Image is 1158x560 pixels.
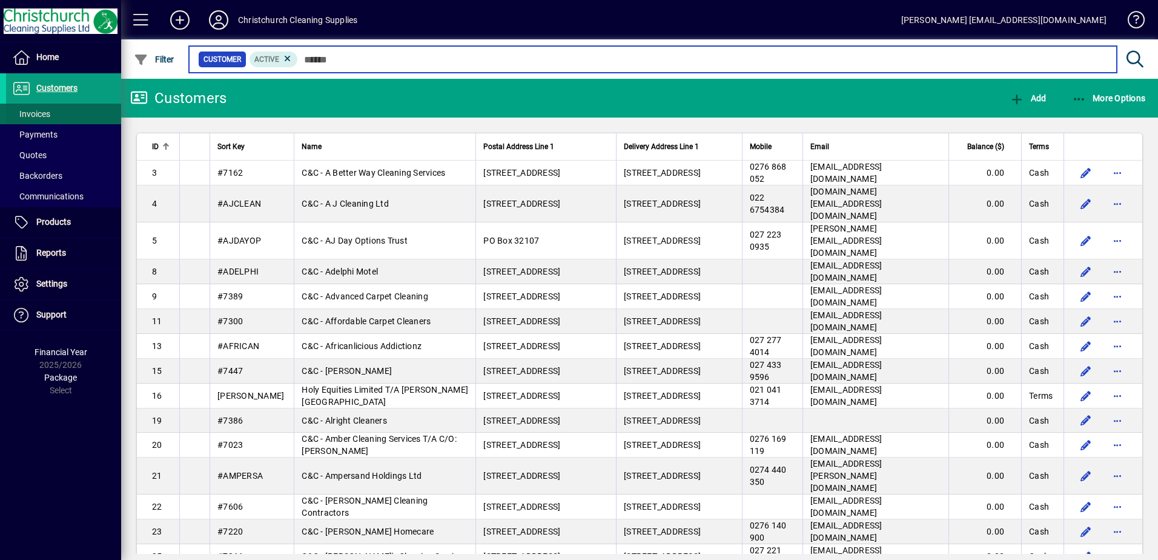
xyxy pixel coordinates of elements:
a: Quotes [6,145,121,165]
button: More options [1108,522,1127,541]
span: Quotes [12,150,47,160]
button: More options [1108,411,1127,430]
button: Add [160,9,199,31]
span: C&C - Alright Cleaners [302,416,387,425]
span: [STREET_ADDRESS] [624,391,701,401]
span: 027 277 4014 [750,335,782,357]
span: #ADELPHI [217,267,259,276]
button: Edit [1076,287,1096,306]
span: [EMAIL_ADDRESS][DOMAIN_NAME] [810,261,882,282]
td: 0.00 [948,161,1021,185]
td: 0.00 [948,185,1021,222]
button: Edit [1076,435,1096,455]
span: 0276 868 052 [750,162,787,184]
span: [STREET_ADDRESS] [624,199,701,208]
span: [STREET_ADDRESS] [624,236,701,245]
td: 0.00 [948,259,1021,284]
span: [STREET_ADDRESS] [483,168,560,178]
button: Edit [1076,163,1096,182]
a: Communications [6,186,121,207]
span: Delivery Address Line 1 [624,140,699,153]
span: [STREET_ADDRESS] [483,292,560,301]
span: [STREET_ADDRESS] [624,316,701,326]
span: #AFRICAN [217,341,259,351]
a: Knowledge Base [1119,2,1143,42]
span: [EMAIL_ADDRESS][DOMAIN_NAME] [810,285,882,307]
span: [EMAIL_ADDRESS][DOMAIN_NAME] [810,434,882,456]
span: #7300 [217,316,243,326]
span: [STREET_ADDRESS] [624,502,701,512]
span: C&C - [PERSON_NAME] [302,366,392,376]
span: [STREET_ADDRESS] [483,341,560,351]
button: More options [1108,262,1127,281]
span: Terms [1029,140,1049,153]
button: Edit [1076,336,1096,356]
span: Cash [1029,525,1049,538]
span: 23 [152,527,162,536]
span: 3 [152,168,157,178]
span: 027 223 0935 [750,230,782,252]
button: Edit [1076,522,1096,541]
span: [PERSON_NAME] [217,391,284,401]
span: 16 [152,391,162,401]
a: Home [6,42,121,73]
button: More options [1108,435,1127,455]
td: 0.00 [948,433,1021,458]
span: [EMAIL_ADDRESS][DOMAIN_NAME] [810,310,882,332]
span: [EMAIL_ADDRESS][DOMAIN_NAME] [810,162,882,184]
span: Cash [1029,315,1049,327]
span: [STREET_ADDRESS] [624,471,701,481]
button: More options [1108,312,1127,331]
span: Balance ($) [967,140,1004,153]
span: [STREET_ADDRESS] [483,391,560,401]
span: Active [254,55,279,64]
span: Backorders [12,171,62,181]
span: C&C - Adelphi Motel [302,267,378,276]
span: #AJCLEAN [217,199,261,208]
mat-chip: Activation Status: Active [250,52,298,67]
span: Cash [1029,340,1049,352]
span: 21 [152,471,162,481]
span: [STREET_ADDRESS] [483,199,560,208]
span: C&C - Amber Cleaning Services T/A C/O: [PERSON_NAME] [302,434,457,456]
td: 0.00 [948,408,1021,433]
span: More Options [1072,93,1146,103]
span: Cash [1029,265,1049,278]
span: #7162 [217,168,243,178]
span: [EMAIL_ADDRESS][DOMAIN_NAME] [810,496,882,518]
span: #AJDAYOP [217,236,261,245]
span: Holy Equities Limited T/A [PERSON_NAME][GEOGRAPHIC_DATA] [302,385,468,407]
span: #7606 [217,502,243,512]
button: More options [1108,287,1127,306]
button: More options [1108,231,1127,250]
td: 0.00 [948,458,1021,495]
span: Invoices [12,109,50,119]
span: C&C - Africanlicious Addictionz [302,341,422,351]
span: C&C - A J Cleaning Ltd [302,199,389,208]
button: More options [1108,361,1127,381]
span: Payments [12,130,58,139]
div: Mobile [750,140,795,153]
button: Edit [1076,231,1096,250]
span: Cash [1029,235,1049,247]
span: C&C - Ampersand Holdings Ltd [302,471,422,481]
span: #7389 [217,292,243,301]
button: Edit [1076,361,1096,381]
span: Financial Year [35,347,87,357]
span: Cash [1029,290,1049,302]
span: [STREET_ADDRESS] [624,440,701,450]
button: Edit [1076,466,1096,485]
span: [STREET_ADDRESS] [624,527,701,536]
span: Sort Key [217,140,245,153]
button: More options [1108,194,1127,213]
div: Customers [130,88,227,108]
a: Reports [6,238,121,268]
span: C&C - AJ Day Options Trust [302,236,408,245]
td: 0.00 [948,495,1021,519]
span: 0274 440 350 [750,465,787,487]
span: Customers [36,83,78,93]
span: [STREET_ADDRESS] [483,440,560,450]
button: More options [1108,163,1127,182]
span: [STREET_ADDRESS] [624,168,701,178]
td: 0.00 [948,359,1021,384]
